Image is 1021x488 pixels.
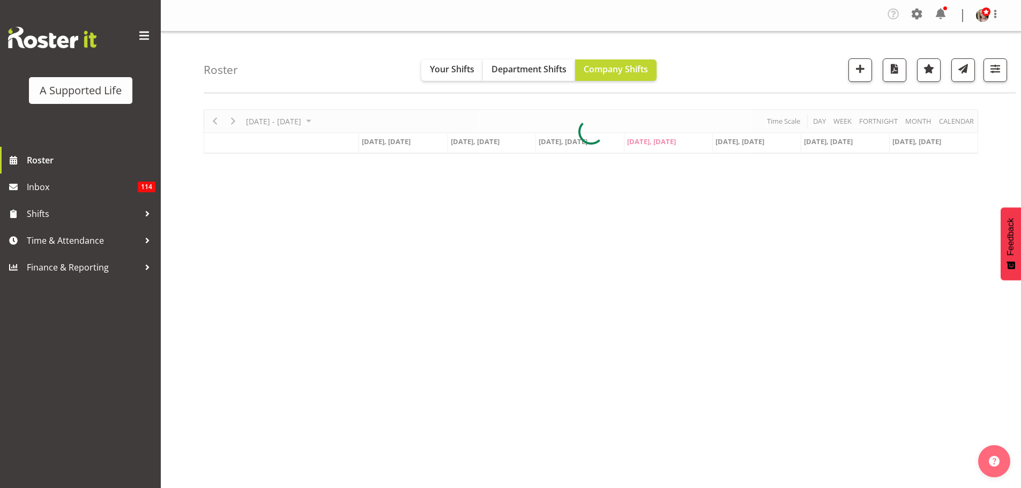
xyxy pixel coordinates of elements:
[575,59,657,81] button: Company Shifts
[421,59,483,81] button: Your Shifts
[983,58,1007,82] button: Filter Shifts
[27,152,155,168] span: Roster
[976,9,989,22] img: lisa-brown-bayliss21db486c786bd7d3a44459f1d2b6f937.png
[40,82,122,99] div: A Supported Life
[27,259,139,275] span: Finance & Reporting
[138,182,155,192] span: 114
[917,58,941,82] button: Highlight an important date within the roster.
[27,206,139,222] span: Shifts
[1001,207,1021,280] button: Feedback - Show survey
[8,27,96,48] img: Rosterit website logo
[27,179,138,195] span: Inbox
[848,58,872,82] button: Add a new shift
[1006,218,1016,256] span: Feedback
[430,63,474,75] span: Your Shifts
[27,232,139,249] span: Time & Attendance
[483,59,575,81] button: Department Shifts
[491,63,567,75] span: Department Shifts
[989,456,1000,467] img: help-xxl-2.png
[204,64,238,76] h4: Roster
[584,63,648,75] span: Company Shifts
[951,58,975,82] button: Send a list of all shifts for the selected filtered period to all rostered employees.
[883,58,906,82] button: Download a PDF of the roster according to the set date range.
